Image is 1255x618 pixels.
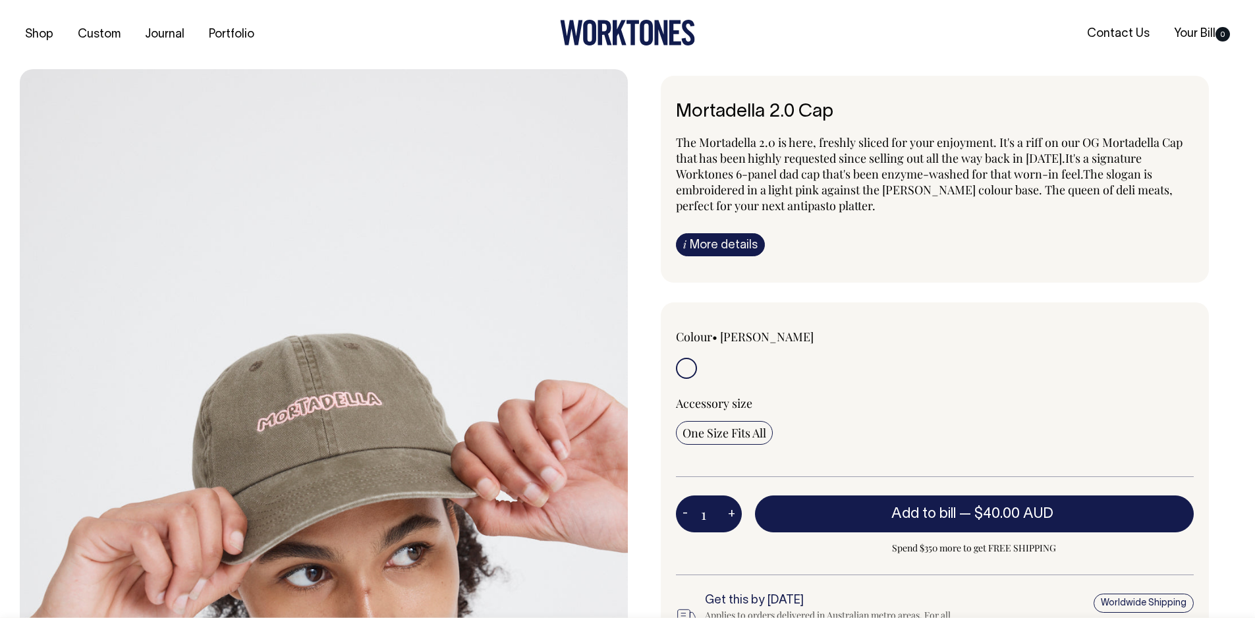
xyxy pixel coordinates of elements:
p: The Mortadella 2.0 is here, freshly sliced for your enjoyment. It's a riff on our OG Mortadella C... [676,134,1194,213]
a: Contact Us [1082,23,1155,45]
span: 0 [1215,27,1230,42]
a: Custom [72,24,126,45]
div: Colour [676,329,883,345]
span: It's a signature Worktones 6-panel dad cap that's been enzyme-washed for that worn-in feel. The s... [676,150,1173,213]
button: - [676,501,694,527]
a: Your Bill0 [1169,23,1235,45]
input: One Size Fits All [676,421,773,445]
div: Accessory size [676,395,1194,411]
a: Journal [140,24,190,45]
span: One Size Fits All [683,425,766,441]
h6: Get this by [DATE] [705,594,959,607]
button: Add to bill —$40.00 AUD [755,495,1194,532]
span: $40.00 AUD [974,507,1053,520]
a: Portfolio [204,24,260,45]
span: i [683,237,686,251]
button: + [721,501,742,527]
a: iMore details [676,233,765,256]
span: Add to bill [891,507,956,520]
label: [PERSON_NAME] [720,329,814,345]
a: Shop [20,24,59,45]
span: — [959,507,1057,520]
span: • [712,329,717,345]
span: Spend $350 more to get FREE SHIPPING [755,540,1194,556]
h6: Mortadella 2.0 Cap [676,102,1194,123]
